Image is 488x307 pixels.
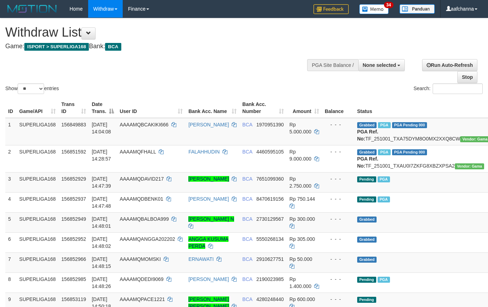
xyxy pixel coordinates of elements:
span: Copy 5550268134 to clipboard [256,236,284,242]
span: Marked by aafsoycanthlai [378,176,390,182]
span: Pending [357,277,376,283]
div: - - - [325,236,352,243]
span: AAAAMQPACE1221 [120,296,165,302]
span: Vendor URL: https://trx31.1velocity.biz [455,163,484,169]
span: 156852937 [61,196,86,202]
div: - - - [325,215,352,223]
span: BCA [242,216,252,222]
span: BCA [105,43,121,51]
span: Rp 2.750.000 [289,176,311,189]
span: 156852985 [61,276,86,282]
span: [DATE] 14:48:02 [92,236,111,249]
span: BCA [242,176,252,182]
span: Marked by aafsoycanthlai [378,149,390,155]
b: PGA Ref. No: [357,129,378,142]
img: Feedback.jpg [313,4,349,14]
span: 156852929 [61,176,86,182]
a: ANGGA KUSUMA PERDA [188,236,228,249]
span: Copy 7651099360 to clipboard [256,176,284,182]
span: 156849883 [61,122,86,127]
span: Copy 2730129567 to clipboard [256,216,284,222]
span: AAAAMQDBENK01 [120,196,163,202]
span: Rp 305.000 [289,236,315,242]
td: SUPERLIGA168 [17,172,59,192]
a: Stop [457,71,477,83]
div: - - - [325,276,352,283]
span: 156853119 [61,296,86,302]
span: Copy 2910627751 to clipboard [256,256,284,262]
th: Bank Acc. Number: activate to sort column ascending [239,98,287,118]
span: [DATE] 14:04:08 [92,122,111,134]
span: AAAAMQANGGA202202 [120,236,175,242]
span: AAAAMQDEDI9069 [120,276,164,282]
th: Game/API: activate to sort column ascending [17,98,59,118]
span: Rp 300.000 [289,216,315,222]
span: AAAAMQBALBOA999 [120,216,169,222]
th: User ID: activate to sort column ascending [117,98,185,118]
span: Copy 4460595105 to clipboard [256,149,284,155]
td: SUPERLIGA168 [17,212,59,232]
div: - - - [325,175,352,182]
a: [PERSON_NAME] N [188,216,234,222]
th: Date Trans.: activate to sort column descending [89,98,117,118]
span: None selected [363,62,396,68]
span: 34 [384,2,394,8]
td: 3 [5,172,17,192]
span: Marked by aafsoycanthlai [378,122,390,128]
img: MOTION_logo.png [5,4,59,14]
a: [PERSON_NAME] [188,176,229,182]
span: Rp 9.000.000 [289,149,311,162]
span: Grabbed [357,217,377,223]
span: Grabbed [357,149,377,155]
input: Search: [433,83,483,94]
span: PGA Pending [392,149,427,155]
label: Show entries [5,83,59,94]
div: - - - [325,121,352,128]
span: [DATE] 14:48:26 [92,276,111,289]
span: 156852952 [61,236,86,242]
td: 2 [5,145,17,172]
span: [DATE] 14:28:57 [92,149,111,162]
span: Copy 2190023985 to clipboard [256,276,284,282]
span: Pending [357,176,376,182]
span: Copy 8470619156 to clipboard [256,196,284,202]
span: Grabbed [357,122,377,128]
span: AAAAMQFHALL [120,149,156,155]
td: 8 [5,272,17,293]
button: None selected [358,59,405,71]
th: Balance [322,98,354,118]
td: SUPERLIGA168 [17,232,59,252]
span: BCA [242,149,252,155]
span: Rp 50.000 [289,256,312,262]
span: Rp 750.144 [289,196,315,202]
span: Rp 1.400.000 [289,276,311,289]
div: - - - [325,195,352,202]
span: BCA [242,196,252,202]
span: [DATE] 14:47:48 [92,196,111,209]
span: 156852966 [61,256,86,262]
td: SUPERLIGA168 [17,118,59,145]
span: PGA Pending [392,122,427,128]
th: ID [5,98,17,118]
td: 7 [5,252,17,272]
a: FALAHHUDIN [188,149,220,155]
span: Copy 4280248440 to clipboard [256,296,284,302]
span: BCA [242,276,252,282]
td: 6 [5,232,17,252]
img: panduan.png [399,4,435,14]
div: - - - [325,256,352,263]
div: - - - [325,148,352,155]
span: AAAAMQDAVID217 [120,176,164,182]
a: [PERSON_NAME] [188,196,229,202]
th: Trans ID: activate to sort column ascending [59,98,89,118]
div: PGA Site Balance / [307,59,358,71]
span: Pending [357,196,376,202]
td: 4 [5,192,17,212]
th: Amount: activate to sort column ascending [287,98,322,118]
td: SUPERLIGA168 [17,252,59,272]
td: SUPERLIGA168 [17,145,59,172]
span: ISPORT > SUPERLIGA168 [24,43,89,51]
span: [DATE] 14:48:01 [92,216,111,229]
td: SUPERLIGA168 [17,272,59,293]
span: Marked by aafsoycanthlai [378,196,390,202]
